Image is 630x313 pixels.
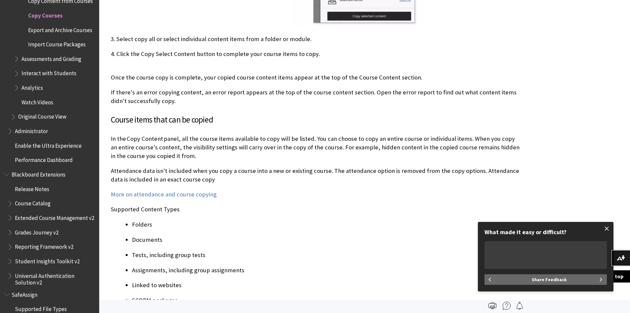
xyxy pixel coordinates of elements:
p: Tests, including group tests [132,251,521,259]
span: Original Course View [18,111,66,120]
a: More on attendance and course copying [111,190,217,198]
span: Analytics [21,82,43,91]
span: Grades Journey v2 [15,227,59,236]
span: Course Catalog [15,198,51,207]
img: Follow this page [516,302,524,310]
span: Interact with Students [21,68,76,77]
button: Share Feedback [495,274,607,285]
span: Performance Dashboard [15,155,73,164]
span: Administrator [15,126,48,134]
span: Extended Course Management v2 [15,212,94,221]
h3: Course items that can be copied [111,114,521,126]
span: Student Insights Toolkit v2 [15,256,80,265]
span: Enable the Ultra Experience [15,140,82,149]
p: 3. Select copy all or select individual content items from a folder or module. [111,35,521,43]
nav: Book outline for Blackboard Extensions [4,169,95,286]
span: Export and Archive Courses [28,25,92,33]
img: More help [503,302,511,310]
span: Assessments and Grading [21,53,81,62]
div: What made it easy or difficult? [484,229,607,236]
span: Release Notes [15,183,49,192]
p: 4. Click the Copy Select Content button to complete your course items to copy. [111,50,521,67]
span: Reporting Framework v2 [15,241,73,250]
p: Folders [132,220,521,229]
span: Universal Authentication Solution v2 [15,270,95,286]
p: Attendance data isn't included when you copy a course into a new or existing course. The attendan... [111,167,521,184]
p: Supported Content Types [111,205,521,214]
span: Copy Courses [28,10,63,19]
span: Import Course Packages [28,39,86,48]
p: Assignments, including group assignments [132,266,521,275]
textarea: What made it easy or difficult? [484,241,607,269]
span: Share Feedback [532,274,567,285]
p: SCORM packages [132,296,521,305]
span: Blackboard Extensions [12,169,65,178]
p: In the Copy Content panel, all the course items available to copy will be listed. You can choose ... [111,134,521,161]
img: Print [488,302,496,310]
span: Watch Videos [21,97,53,106]
span: Supported File Types [15,304,67,313]
p: Linked to websites [132,281,521,289]
span: SafeAssign [12,289,37,298]
p: If there's an error copying content, an error report appears at the top of the course content sec... [111,88,521,105]
p: Once the course copy is complete, your copied course content items appear at the top of the Cours... [111,73,521,82]
p: Documents [132,235,521,244]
